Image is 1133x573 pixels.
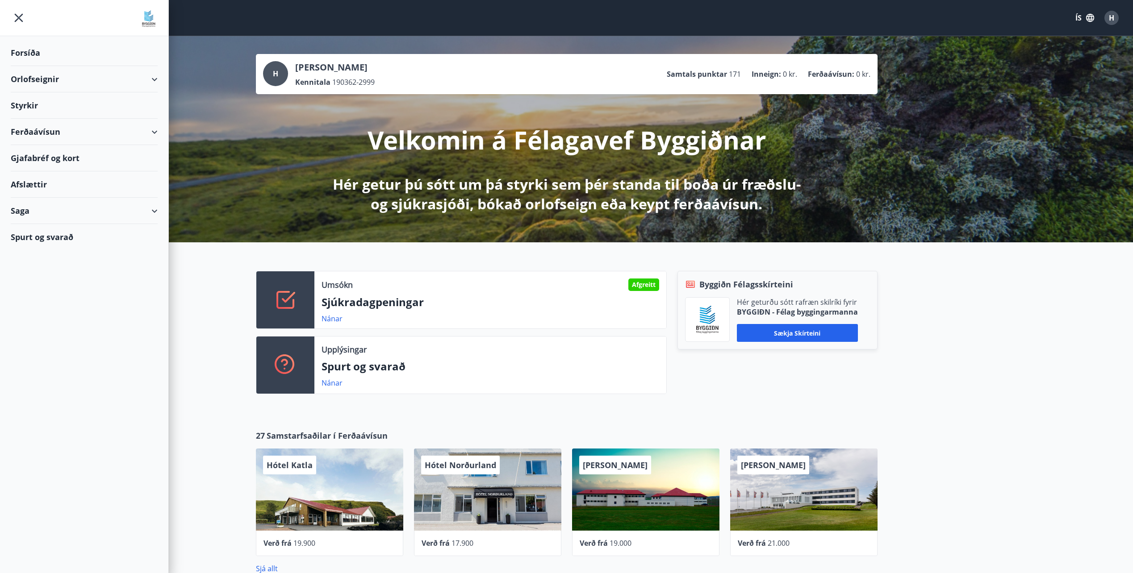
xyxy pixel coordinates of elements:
[322,279,353,291] p: Umsókn
[322,314,343,324] a: Nánar
[1109,13,1114,23] span: H
[580,538,608,548] span: Verð frá
[322,295,659,310] p: Sjúkradagpeningar
[368,123,766,157] p: Velkomin á Félagavef Byggiðnar
[293,538,315,548] span: 19.900
[808,69,854,79] p: Ferðaávísun :
[737,307,858,317] p: BYGGIÐN - Félag byggingarmanna
[332,77,375,87] span: 190362-2999
[667,69,727,79] p: Samtals punktar
[11,10,27,26] button: menu
[11,92,158,119] div: Styrkir
[628,278,659,291] div: Afgreitt
[752,69,781,79] p: Inneign :
[295,77,330,87] p: Kennitala
[11,40,158,66] div: Forsíða
[331,174,803,214] p: Hér getur þú sótt um þá styrki sem þér standa til boða úr fræðslu- og sjúkrasjóði, bókað orlofsei...
[322,344,367,355] p: Upplýsingar
[1101,7,1122,29] button: H
[692,304,723,335] img: BKlGVmlTW1Qrz68WFGMFQUcXHWdQd7yePWMkvn3i.png
[768,538,790,548] span: 21.000
[583,460,648,470] span: [PERSON_NAME]
[11,66,158,92] div: Orlofseignir
[422,538,450,548] span: Verð frá
[11,198,158,224] div: Saga
[295,61,375,74] p: [PERSON_NAME]
[1070,10,1099,26] button: ÍS
[140,10,158,28] img: union_logo
[322,359,659,374] p: Spurt og svarað
[11,145,158,171] div: Gjafabréf og kort
[856,69,870,79] span: 0 kr.
[737,297,858,307] p: Hér geturðu sótt rafræn skilríki fyrir
[610,538,631,548] span: 19.000
[738,538,766,548] span: Verð frá
[267,430,388,441] span: Samstarfsaðilar í Ferðaávísun
[737,324,858,342] button: Sækja skírteini
[256,430,265,441] span: 27
[783,69,797,79] span: 0 kr.
[741,460,806,470] span: [PERSON_NAME]
[263,538,292,548] span: Verð frá
[452,538,473,548] span: 17.900
[267,460,313,470] span: Hótel Katla
[11,171,158,198] div: Afslættir
[11,224,158,250] div: Spurt og svarað
[273,69,278,79] span: H
[729,69,741,79] span: 171
[425,460,496,470] span: Hótel Norðurland
[11,119,158,145] div: Ferðaávísun
[699,278,793,290] span: Byggiðn Félagsskírteini
[322,378,343,388] a: Nánar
